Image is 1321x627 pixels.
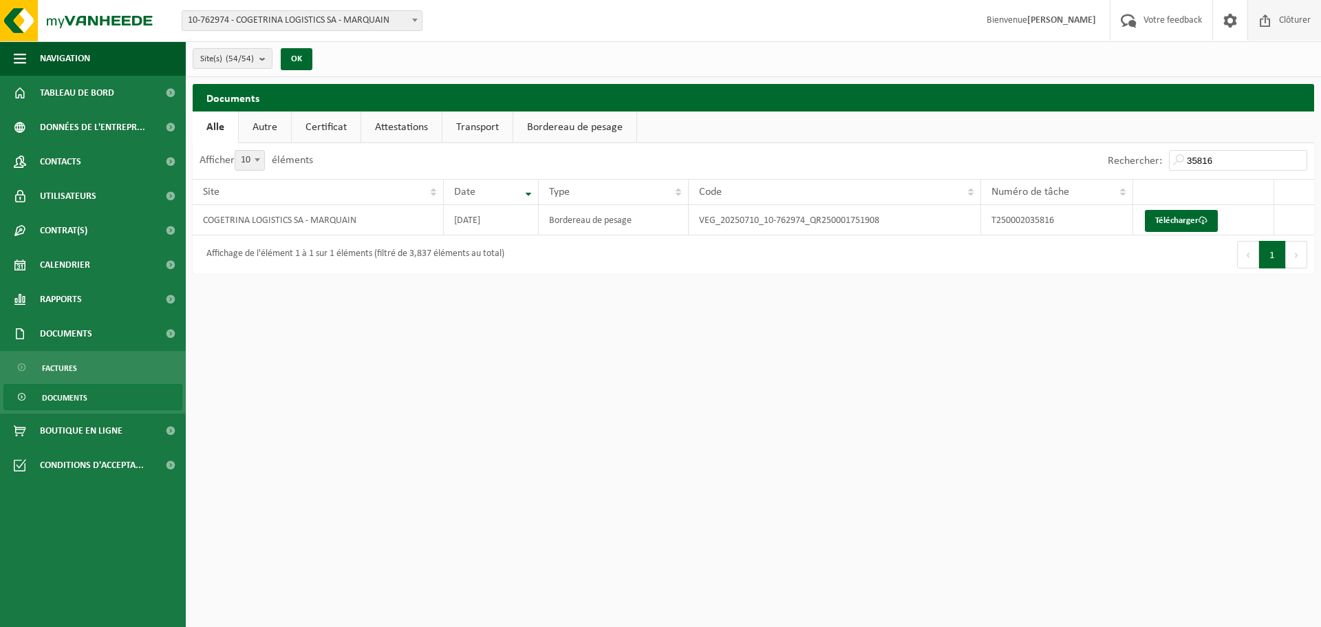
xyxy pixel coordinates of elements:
[42,355,77,381] span: Factures
[40,317,92,351] span: Documents
[3,384,182,410] a: Documents
[182,11,422,30] span: 10-762974 - COGETRINA LOGISTICS SA - MARQUAIN
[200,49,254,70] span: Site(s)
[689,205,981,235] td: VEG_20250710_10-762974_QR250001751908
[193,84,1314,111] h2: Documents
[40,414,122,448] span: Boutique en ligne
[239,111,291,143] a: Autre
[200,155,313,166] label: Afficher éléments
[193,205,444,235] td: COGETRINA LOGISTICS SA - MARQUAIN
[1145,210,1218,232] a: Télécharger
[513,111,636,143] a: Bordereau de pesage
[442,111,513,143] a: Transport
[182,10,422,31] span: 10-762974 - COGETRINA LOGISTICS SA - MARQUAIN
[699,187,722,198] span: Code
[1027,15,1096,25] strong: [PERSON_NAME]
[1237,241,1259,268] button: Previous
[40,145,81,179] span: Contacts
[454,187,475,198] span: Date
[444,205,539,235] td: [DATE]
[40,282,82,317] span: Rapports
[203,187,219,198] span: Site
[281,48,312,70] button: OK
[292,111,361,143] a: Certificat
[1259,241,1286,268] button: 1
[991,187,1069,198] span: Numéro de tâche
[235,150,265,171] span: 10
[40,213,87,248] span: Contrat(s)
[3,354,182,381] a: Factures
[549,187,570,198] span: Type
[226,54,254,63] count: (54/54)
[193,111,238,143] a: Alle
[40,41,90,76] span: Navigation
[1286,241,1307,268] button: Next
[200,242,504,267] div: Affichage de l'élément 1 à 1 sur 1 éléments (filtré de 3,837 éléments au total)
[42,385,87,411] span: Documents
[235,151,264,170] span: 10
[40,76,114,110] span: Tableau de bord
[40,448,144,482] span: Conditions d'accepta...
[1108,156,1162,167] label: Rechercher:
[981,205,1133,235] td: T250002035816
[539,205,689,235] td: Bordereau de pesage
[40,248,90,282] span: Calendrier
[40,179,96,213] span: Utilisateurs
[193,48,272,69] button: Site(s)(54/54)
[361,111,442,143] a: Attestations
[40,110,145,145] span: Données de l'entrepr...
